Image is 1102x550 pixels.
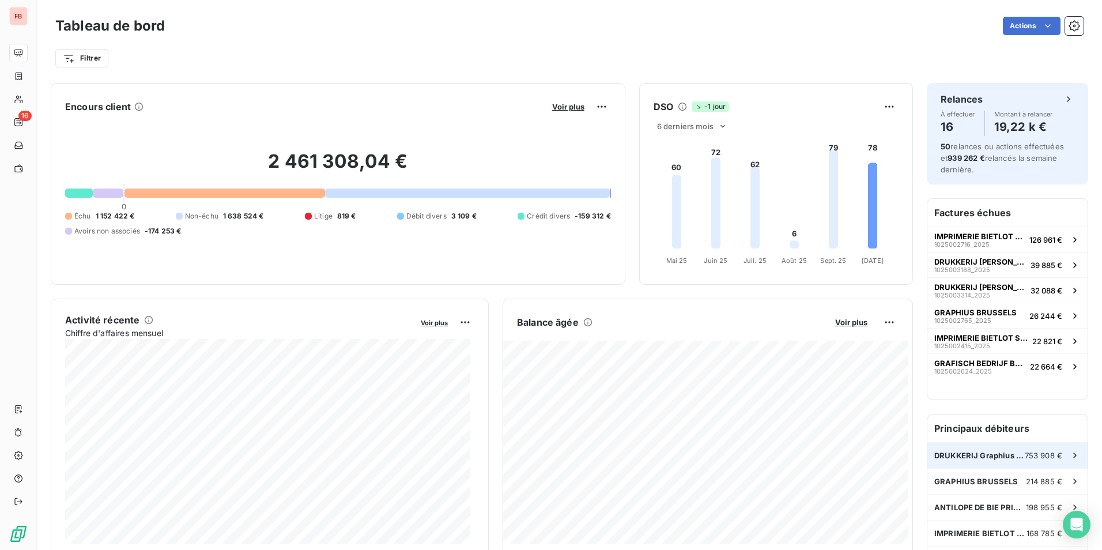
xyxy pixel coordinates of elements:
[314,211,333,221] span: Litige
[934,317,991,324] span: 1025002765_2025
[704,257,727,265] tspan: Juin 25
[934,451,1025,460] span: DRUKKERIJ Graphius Gent
[820,257,846,265] tspan: Sept. 25
[934,257,1026,266] span: DRUKKERIJ [PERSON_NAME] NV
[1032,337,1062,346] span: 22 821 €
[666,257,687,265] tspan: Mai 25
[941,111,975,118] span: À effectuer
[1025,451,1062,460] span: 753 908 €
[9,525,28,543] img: Logo LeanPay
[927,199,1088,227] h6: Factures échues
[575,211,611,221] span: -159 312 €
[692,101,729,112] span: -1 jour
[934,232,1025,241] span: IMPRIMERIE BIETLOT S.A.
[934,359,1025,368] span: GRAFISCH BEDRIJF BOKHORST B.V.
[1029,235,1062,244] span: 126 961 €
[552,102,584,111] span: Voir plus
[934,266,990,273] span: 1025003188_2025
[517,315,579,329] h6: Balance âgée
[934,308,1017,317] span: GRAPHIUS BRUSSELS
[927,328,1088,353] button: IMPRIMERIE BIETLOT S.A.1025002415_202522 821 €
[941,142,1064,174] span: relances ou actions effectuées et relancés la semaine dernière.
[934,241,990,248] span: 1025002716_2025
[1026,529,1062,538] span: 168 785 €
[185,211,218,221] span: Non-échu
[65,100,131,114] h6: Encours client
[835,318,867,327] span: Voir plus
[941,92,983,106] h6: Relances
[934,477,1018,486] span: GRAPHIUS BRUSSELS
[934,342,990,349] span: 1025002415_2025
[55,49,108,67] button: Filtrer
[744,257,767,265] tspan: Juil. 25
[74,211,91,221] span: Échu
[941,142,950,151] span: 50
[74,226,140,236] span: Avoirs non associés
[934,368,992,375] span: 1025002624_2025
[1026,503,1062,512] span: 198 955 €
[994,111,1053,118] span: Montant à relancer
[527,211,570,221] span: Crédit divers
[927,277,1088,303] button: DRUKKERIJ [PERSON_NAME]1025003314_202532 088 €
[934,333,1028,342] span: IMPRIMERIE BIETLOT S.A.
[657,122,714,131] span: 6 derniers mois
[18,111,32,121] span: 16
[654,100,673,114] h6: DSO
[1063,511,1090,538] div: Open Intercom Messenger
[994,118,1053,136] h4: 19,22 k €
[145,226,182,236] span: -174 253 €
[223,211,264,221] span: 1 638 524 €
[941,118,975,136] h4: 16
[934,282,1026,292] span: DRUKKERIJ [PERSON_NAME]
[417,317,451,327] button: Voir plus
[65,313,139,327] h6: Activité récente
[934,503,1026,512] span: ANTILOPE DE BIE PRINTING
[862,257,884,265] tspan: [DATE]
[927,227,1088,252] button: IMPRIMERIE BIETLOT S.A.1025002716_2025126 961 €
[1003,17,1061,35] button: Actions
[927,353,1088,379] button: GRAFISCH BEDRIJF BOKHORST B.V.1025002624_202522 664 €
[96,211,135,221] span: 1 152 422 €
[948,153,984,163] span: 939 262 €
[927,303,1088,328] button: GRAPHIUS BRUSSELS1025002765_202526 244 €
[1030,362,1062,371] span: 22 664 €
[1026,477,1062,486] span: 214 885 €
[55,16,165,36] h3: Tableau de bord
[832,317,871,327] button: Voir plus
[927,252,1088,277] button: DRUKKERIJ [PERSON_NAME] NV1025003188_202539 885 €
[1031,261,1062,270] span: 39 885 €
[65,150,611,184] h2: 2 461 308,04 €
[1031,286,1062,295] span: 32 088 €
[9,7,28,25] div: FB
[934,529,1026,538] span: IMPRIMERIE BIETLOT S.A.
[782,257,807,265] tspan: Août 25
[65,327,413,339] span: Chiffre d'affaires mensuel
[934,292,990,299] span: 1025003314_2025
[421,319,448,327] span: Voir plus
[1029,311,1062,321] span: 26 244 €
[406,211,447,221] span: Débit divers
[451,211,477,221] span: 3 109 €
[122,202,126,211] span: 0
[927,415,1088,442] h6: Principaux débiteurs
[337,211,356,221] span: 819 €
[549,101,588,112] button: Voir plus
